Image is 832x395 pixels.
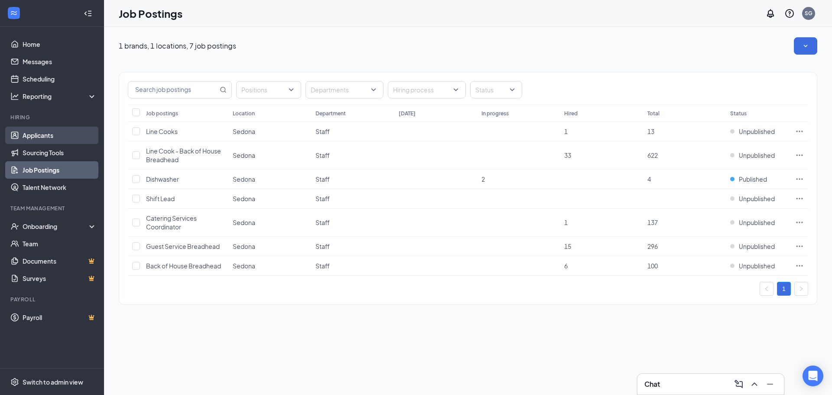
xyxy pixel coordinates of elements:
div: Onboarding [23,222,89,231]
svg: Analysis [10,92,19,101]
span: Unpublished [739,242,775,251]
button: right [794,282,808,296]
span: 1 [564,219,568,226]
div: Hiring [10,114,95,121]
div: Reporting [23,92,97,101]
span: Sedona [233,219,255,226]
h1: Job Postings [119,6,182,21]
li: 1 [777,282,791,296]
span: Unpublished [739,151,775,160]
span: 100 [647,262,658,270]
th: Hired [560,104,643,122]
span: right [799,286,804,291]
span: Sedona [233,151,255,159]
span: Back of House Breadhead [146,262,221,270]
span: 622 [647,151,658,159]
th: Total [643,104,726,122]
span: Dishwasher [146,175,179,183]
span: Staff [315,242,330,250]
svg: Ellipses [795,261,804,270]
div: SG [805,10,812,17]
svg: Collapse [84,9,92,18]
a: Job Postings [23,161,97,179]
th: [DATE] [394,104,477,122]
a: Messages [23,53,97,70]
td: Staff [311,141,394,170]
td: Staff [311,256,394,276]
span: Sedona [233,242,255,250]
a: Home [23,36,97,53]
td: Staff [311,122,394,141]
button: ChevronUp [747,377,761,391]
button: left [760,282,773,296]
td: Sedona [228,122,311,141]
a: Team [23,235,97,252]
td: Staff [311,189,394,209]
span: Staff [315,151,330,159]
svg: SmallChevronDown [801,42,810,50]
svg: Ellipses [795,175,804,183]
svg: Settings [10,378,19,386]
button: ComposeMessage [732,377,746,391]
a: Applicants [23,127,97,144]
button: SmallChevronDown [794,37,817,55]
svg: UserCheck [10,222,19,231]
a: Sourcing Tools [23,144,97,161]
svg: Minimize [765,379,775,389]
span: Line Cook - Back of House Breadhead [146,147,221,163]
td: Sedona [228,189,311,209]
span: 15 [564,242,571,250]
td: Sedona [228,237,311,256]
button: Minimize [763,377,777,391]
div: Job postings [146,110,178,117]
span: Sedona [233,127,255,135]
span: 33 [564,151,571,159]
a: Scheduling [23,70,97,88]
div: Open Intercom Messenger [803,366,823,386]
div: Team Management [10,205,95,212]
span: Catering Services Coordinator [146,214,197,231]
svg: Ellipses [795,218,804,227]
svg: QuestionInfo [784,8,795,19]
td: Sedona [228,141,311,170]
svg: Ellipses [795,242,804,251]
span: Guest Service Breadhead [146,242,220,250]
td: Staff [311,170,394,189]
svg: Ellipses [795,151,804,160]
a: Talent Network [23,179,97,196]
span: left [764,286,769,291]
span: Line Cooks [146,127,178,135]
span: Staff [315,195,330,202]
svg: WorkstreamLogo [10,9,18,17]
li: Previous Page [760,282,773,296]
a: SurveysCrown [23,270,97,287]
li: Next Page [794,282,808,296]
svg: ChevronUp [749,379,760,389]
span: 2 [481,175,485,183]
span: Sedona [233,195,255,202]
span: 4 [647,175,651,183]
p: 1 brands, 1 locations, 7 job postings [119,41,236,51]
span: Unpublished [739,261,775,270]
div: Department [315,110,346,117]
td: Sedona [228,170,311,189]
span: Sedona [233,175,255,183]
svg: MagnifyingGlass [220,86,227,93]
span: Unpublished [739,194,775,203]
td: Staff [311,237,394,256]
span: Sedona [233,262,255,270]
h3: Chat [644,379,660,389]
span: Unpublished [739,127,775,136]
span: 13 [647,127,654,135]
span: 296 [647,242,658,250]
a: 1 [777,282,790,295]
svg: Notifications [765,8,776,19]
th: In progress [477,104,560,122]
div: Payroll [10,296,95,303]
div: Location [233,110,255,117]
td: Staff [311,209,394,237]
span: Staff [315,175,330,183]
span: 1 [564,127,568,135]
svg: Ellipses [795,127,804,136]
td: Sedona [228,256,311,276]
